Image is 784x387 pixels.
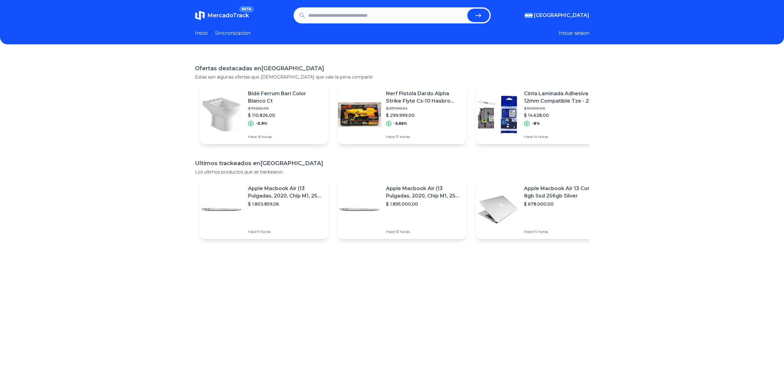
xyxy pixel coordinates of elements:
p: $ 111.836,00 [248,106,323,111]
a: Inicio [195,30,208,37]
h1: Ultimos trackeados en [GEOGRAPHIC_DATA] [195,159,589,168]
p: Bidé Ferrum Bari Color Blanco Ct [248,90,323,105]
button: Iniciar sesion [559,30,589,37]
img: MercadoTrack [195,10,205,20]
p: Apple Macbook Air (13 Pulgadas, 2020, Chip M1, 256 Gb De Ssd, 8 Gb De Ram) - Plata [386,185,461,200]
p: Hace 13 horas [386,229,461,234]
a: Featured imageApple Macbook Air (13 Pulgadas, 2020, Chip M1, 256 Gb De Ssd, 8 Gb De Ram) - Plata$... [200,180,328,239]
p: $ 1.895.000,00 [386,201,461,207]
p: -0,9% [256,121,267,126]
p: -5,66% [394,121,407,126]
p: Hace 16 horas [248,134,323,139]
a: Featured imageBidé Ferrum Bari Color Blanco Ct$ 111.836,00$ 110.826,00-0,9%Hace 16 horas [200,85,328,144]
img: Featured image [338,93,381,136]
a: Featured imageApple Macbook Air (13 Pulgadas, 2020, Chip M1, 256 Gb De Ssd, 8 Gb De Ram) - Plata$... [338,180,466,239]
a: MercadoTrackBETA [195,10,249,20]
img: Featured image [338,188,381,231]
h1: Ofertas destacadas en [GEOGRAPHIC_DATA] [195,64,589,73]
p: -8% [532,121,540,126]
span: MercadoTrack [207,12,249,19]
span: [GEOGRAPHIC_DATA] [534,12,589,19]
a: Featured imageNerf Pistola Dardo Alpha Strike Flyte Cs-10 Hasbro E8697 Srj$ 317.998,94$ 299.999,0... [338,85,466,144]
a: Sincronizacion [215,30,250,37]
p: $ 317.998,94 [386,106,461,111]
p: Hace 17 horas [386,134,461,139]
span: BETA [239,6,254,12]
p: Hace 14 horas [524,229,599,234]
img: Featured image [476,93,519,136]
img: Featured image [200,93,243,136]
p: $ 110.826,00 [248,112,323,118]
img: Argentina [525,13,533,18]
p: Cinta Laminada Adhesiva 12mm Compatible Tze - 231 [524,90,599,105]
p: $ 678.000,00 [524,201,599,207]
img: Featured image [476,188,519,231]
img: Featured image [200,188,243,231]
p: $ 299.999,00 [386,112,461,118]
p: $ 15.900,00 [524,106,599,111]
p: Los ultimos productos que se trackearon. [195,169,589,175]
a: Featured imageCinta Laminada Adhesiva 12mm Compatible Tze - 231$ 15.900,00$ 14.628,00-8%Hace 14 h... [476,85,604,144]
button: [GEOGRAPHIC_DATA] [525,12,589,19]
p: Hace 14 horas [524,134,599,139]
p: $ 14.628,00 [524,112,599,118]
p: Apple Macbook Air 13 Core I5 8gb Ssd 256gb Silver [524,185,599,200]
p: Apple Macbook Air (13 Pulgadas, 2020, Chip M1, 256 Gb De Ssd, 8 Gb De Ram) - Plata [248,185,323,200]
p: $ 1.803.859,06 [248,201,323,207]
p: Estas son algunas ofertas que [DEMOGRAPHIC_DATA] que vale la pena compartir. [195,74,589,80]
a: Featured imageApple Macbook Air 13 Core I5 8gb Ssd 256gb Silver$ 678.000,00Hace 14 horas [476,180,604,239]
p: Hace 9 horas [248,229,323,234]
p: Nerf Pistola Dardo Alpha Strike Flyte Cs-10 Hasbro E8697 Srj [386,90,461,105]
